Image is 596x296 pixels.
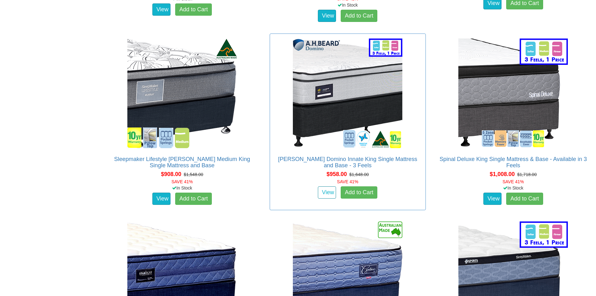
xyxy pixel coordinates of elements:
[318,186,336,199] a: View
[490,171,515,177] span: $1,008.00
[291,37,404,150] img: A.H Beard Domino Innate King Single Mattress and Base - 3 Feels
[318,10,336,22] a: View
[103,185,261,191] div: In Stock
[114,156,250,169] a: Sleepmaker Lifestyle [PERSON_NAME] Medium King Single Mattress and Base
[341,186,377,199] a: Add to Cart
[152,3,171,16] a: View
[457,37,569,150] img: Spinal Deluxe King Single Mattress & Base - Available in 3 Feels
[434,185,593,191] div: In Stock
[268,2,427,8] div: In Stock
[161,171,181,177] span: $908.00
[171,179,193,184] font: SAVE 41%
[440,156,587,169] a: Spinal Deluxe King Single Mattress & Base - Available in 3 Feels
[327,171,347,177] span: $958.00
[152,193,171,205] a: View
[126,37,238,150] img: Sleepmaker Lifestyle Murray Medium King Single Mattress and Base
[517,172,537,177] del: $1,718.00
[483,193,502,205] a: View
[175,3,212,16] a: Add to Cart
[349,172,369,177] del: $1,648.00
[502,179,524,184] font: SAVE 41%
[175,193,212,205] a: Add to Cart
[278,156,417,169] a: [PERSON_NAME] Domino Innate King Single Mattress and Base - 3 Feels
[341,10,377,22] a: Add to Cart
[506,193,543,205] a: Add to Cart
[337,179,358,184] font: SAVE 41%
[184,172,203,177] del: $1,548.00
